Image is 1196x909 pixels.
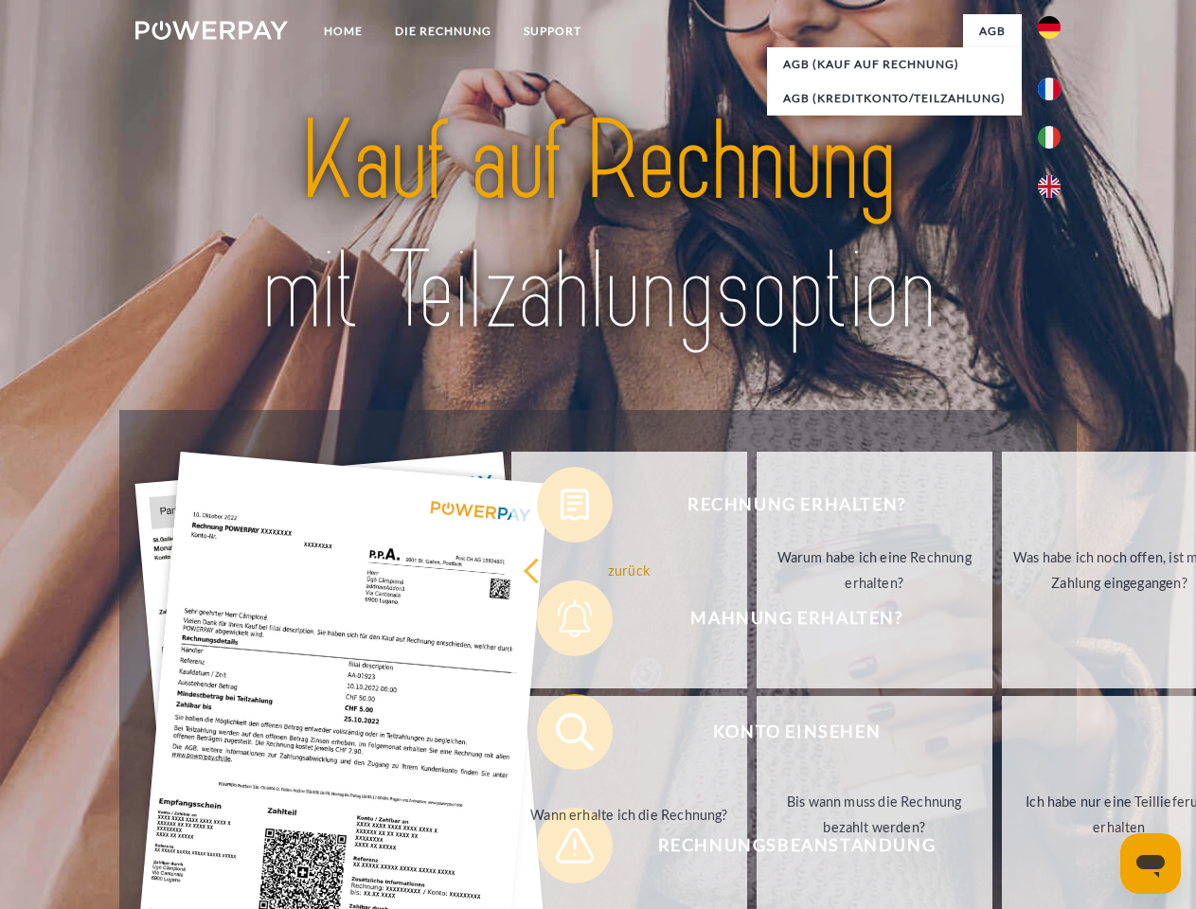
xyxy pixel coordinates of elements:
div: zurück [523,557,736,582]
a: SUPPORT [508,14,598,48]
a: AGB (Kreditkonto/Teilzahlung) [767,81,1022,116]
img: en [1038,175,1061,198]
img: logo-powerpay-white.svg [135,21,288,40]
div: Bis wann muss die Rechnung bezahlt werden? [768,789,981,840]
a: DIE RECHNUNG [379,14,508,48]
a: agb [963,14,1022,48]
a: AGB (Kauf auf Rechnung) [767,47,1022,81]
img: de [1038,16,1061,39]
img: title-powerpay_de.svg [181,91,1015,363]
a: Home [308,14,379,48]
div: Wann erhalte ich die Rechnung? [523,801,736,827]
img: fr [1038,78,1061,100]
img: it [1038,126,1061,149]
div: Warum habe ich eine Rechnung erhalten? [768,544,981,596]
iframe: Schaltfläche zum Öffnen des Messaging-Fensters [1120,833,1181,894]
